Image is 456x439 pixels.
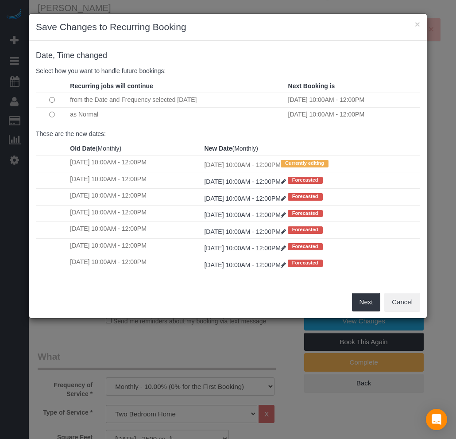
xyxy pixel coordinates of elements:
[36,51,420,60] h4: changed
[426,409,447,430] div: Open Intercom Messenger
[288,177,323,184] span: Forecasted
[68,172,202,188] td: [DATE] 10:00AM - 12:00PM
[288,260,323,267] span: Forecasted
[202,142,420,155] th: (Monthly)
[415,19,420,29] button: ×
[202,155,420,172] td: [DATE] 10:00AM - 12:00PM
[281,160,328,167] span: Currently editing
[288,210,323,217] span: Forecasted
[288,193,323,200] span: Forecasted
[204,211,287,218] a: [DATE] 10:00AM - 12:00PM
[70,82,153,89] strong: Recurring jobs will continue
[36,51,74,60] span: Date, Time
[288,82,335,89] strong: Next Booking is
[68,238,202,255] td: [DATE] 10:00AM - 12:00PM
[68,255,202,272] td: [DATE] 10:00AM - 12:00PM
[286,107,420,122] td: [DATE] 10:00AM - 12:00PM
[70,145,96,152] strong: Old Date
[204,245,287,252] a: [DATE] 10:00AM - 12:00PM
[288,226,323,233] span: Forecasted
[68,155,202,172] td: [DATE] 10:00AM - 12:00PM
[68,222,202,238] td: [DATE] 10:00AM - 12:00PM
[36,66,420,75] p: Select how you want to handle future bookings:
[204,178,287,185] a: [DATE] 10:00AM - 12:00PM
[288,243,323,250] span: Forecasted
[204,228,287,235] a: [DATE] 10:00AM - 12:00PM
[204,195,287,202] a: [DATE] 10:00AM - 12:00PM
[204,261,287,268] a: [DATE] 10:00AM - 12:00PM
[68,189,202,205] td: [DATE] 10:00AM - 12:00PM
[204,145,232,152] strong: New Date
[68,93,286,107] td: from the Date and Frequency selected [DATE]
[286,93,420,107] td: [DATE] 10:00AM - 12:00PM
[352,293,381,311] button: Next
[36,129,420,138] p: These are the new dates:
[68,205,202,221] td: [DATE] 10:00AM - 12:00PM
[36,20,420,34] h3: Save Changes to Recurring Booking
[68,107,286,122] td: as Normal
[384,293,420,311] button: Cancel
[68,142,202,155] th: (Monthly)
